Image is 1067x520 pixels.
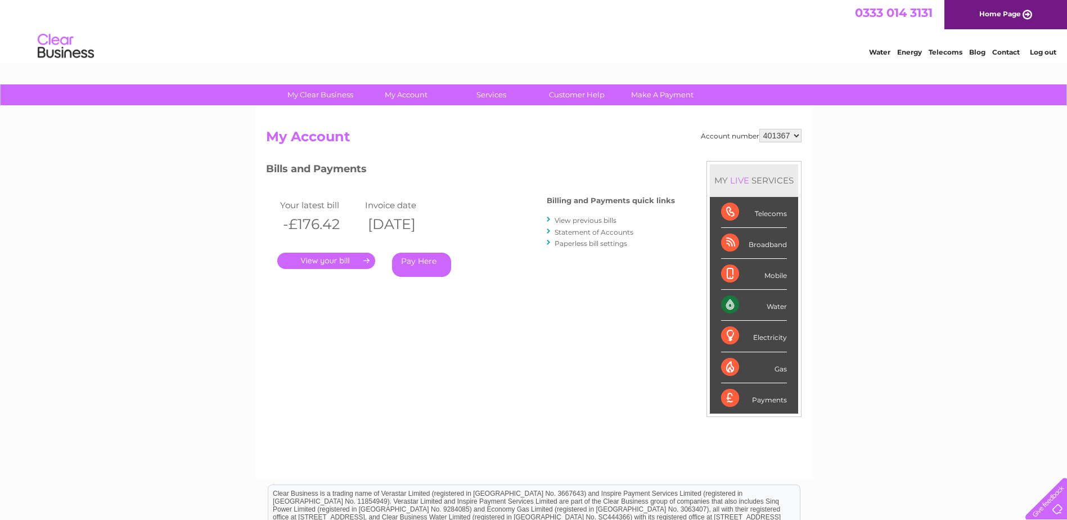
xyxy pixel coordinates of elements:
[277,198,362,213] td: Your latest bill
[268,6,800,55] div: Clear Business is a trading name of Verastar Limited (registered in [GEOGRAPHIC_DATA] No. 3667643...
[721,259,787,290] div: Mobile
[266,161,675,181] h3: Bills and Payments
[728,175,751,186] div: LIVE
[721,290,787,321] div: Water
[721,197,787,228] div: Telecoms
[1030,48,1056,56] a: Log out
[969,48,985,56] a: Blog
[721,383,787,414] div: Payments
[929,48,962,56] a: Telecoms
[701,129,802,142] div: Account number
[721,321,787,352] div: Electricity
[616,84,709,105] a: Make A Payment
[37,29,94,64] img: logo.png
[992,48,1020,56] a: Contact
[555,228,633,236] a: Statement of Accounts
[277,213,362,236] th: -£176.42
[547,196,675,205] h4: Billing and Payments quick links
[277,253,375,269] a: .
[721,228,787,259] div: Broadband
[555,216,616,225] a: View previous bills
[266,129,802,150] h2: My Account
[869,48,890,56] a: Water
[555,239,627,248] a: Paperless bill settings
[359,84,452,105] a: My Account
[362,213,447,236] th: [DATE]
[721,352,787,383] div: Gas
[897,48,922,56] a: Energy
[710,164,798,196] div: MY SERVICES
[530,84,623,105] a: Customer Help
[445,84,538,105] a: Services
[855,6,933,20] a: 0333 014 3131
[392,253,451,277] a: Pay Here
[362,198,447,213] td: Invoice date
[274,84,367,105] a: My Clear Business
